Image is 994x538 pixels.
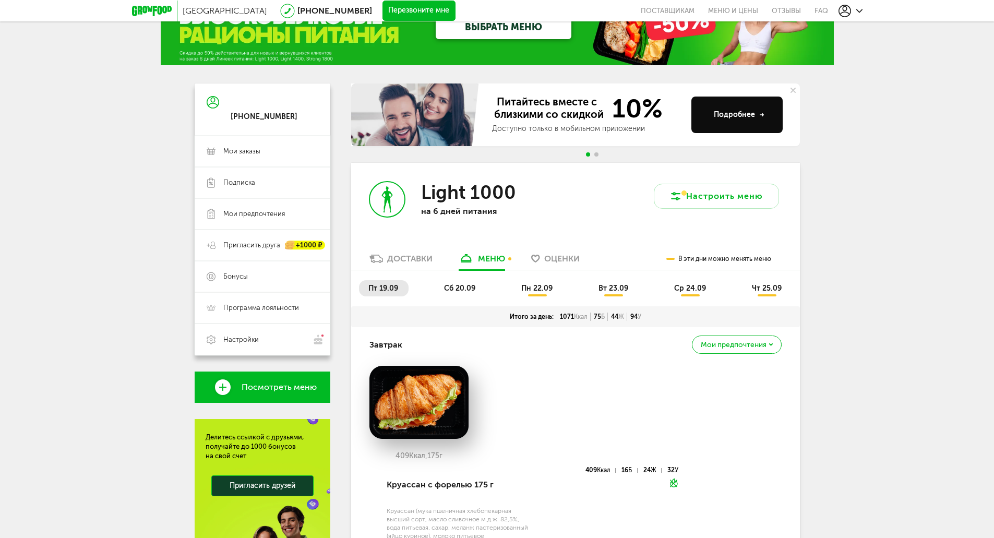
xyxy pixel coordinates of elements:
[638,313,641,320] span: У
[195,230,330,261] a: Пригласить друга +1000 ₽
[627,313,644,321] div: 94
[195,261,330,292] a: Бонусы
[195,136,330,167] a: Мои заказы
[223,303,299,313] span: Программа лояльности
[364,253,438,270] a: Доставки
[195,167,330,198] a: Подписка
[231,112,297,122] div: [PHONE_NUMBER]
[369,366,469,439] img: big_7VSEFsRWfslHYEWp.png
[654,184,779,209] button: Настроить меню
[223,147,260,156] span: Мои заказы
[752,284,782,293] span: чт 25.09
[521,284,553,293] span: пн 22.09
[421,206,557,216] p: на 6 дней питания
[591,313,608,321] div: 75
[492,124,683,134] div: Доступно только в мобильном приложении
[526,253,585,270] a: Оценки
[701,341,767,349] span: Мои предпочтения
[601,313,605,320] span: Б
[223,335,259,344] span: Настройки
[387,467,531,503] div: Круассан с форелью 175 г
[691,97,783,133] button: Подробнее
[223,178,255,187] span: Подписка
[444,284,475,293] span: сб 20.09
[387,254,433,264] div: Доставки
[223,209,285,219] span: Мои предпочтения
[297,6,372,16] a: [PHONE_NUMBER]
[628,467,632,474] span: Б
[195,372,330,403] a: Посмотреть меню
[585,468,616,473] div: 409
[242,382,317,392] span: Посмотреть меню
[544,254,580,264] span: Оценки
[439,451,442,460] span: г
[368,284,398,293] span: пт 19.09
[507,313,557,321] div: Итого за день:
[606,95,663,122] span: 10%
[651,467,656,474] span: Ж
[409,451,427,460] span: Ккал,
[351,83,482,146] img: family-banner.579af9d.jpg
[643,468,662,473] div: 24
[557,313,591,321] div: 1071
[478,254,505,264] div: меню
[382,1,456,21] button: Перезвоните мне
[285,241,325,250] div: +1000 ₽
[369,335,402,355] h4: Завтрак
[674,284,706,293] span: ср 24.09
[598,284,628,293] span: вт 23.09
[183,6,267,16] span: [GEOGRAPHIC_DATA]
[608,313,627,321] div: 44
[436,16,571,39] a: ВЫБРАТЬ МЕНЮ
[421,181,516,204] h3: Light 1000
[667,468,678,473] div: 32
[621,468,637,473] div: 16
[223,241,280,250] span: Пригласить друга
[618,313,624,320] span: Ж
[574,313,588,320] span: Ккал
[369,452,469,460] div: 409 175
[597,467,610,474] span: Ккал
[223,272,248,281] span: Бонусы
[206,433,319,461] div: Делитесь ссылкой с друзьями, получайте до 1000 бонусов на свой счет
[195,324,330,355] a: Настройки
[586,152,590,157] span: Go to slide 1
[492,95,606,122] span: Питайтесь вместе с близкими со скидкой
[195,292,330,324] a: Программа лояльности
[211,475,314,496] a: Пригласить друзей
[195,198,330,230] a: Мои предпочтения
[714,110,764,120] div: Подробнее
[453,253,510,270] a: меню
[666,248,771,270] div: В эти дни можно менять меню
[594,152,598,157] span: Go to slide 2
[675,467,678,474] span: У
